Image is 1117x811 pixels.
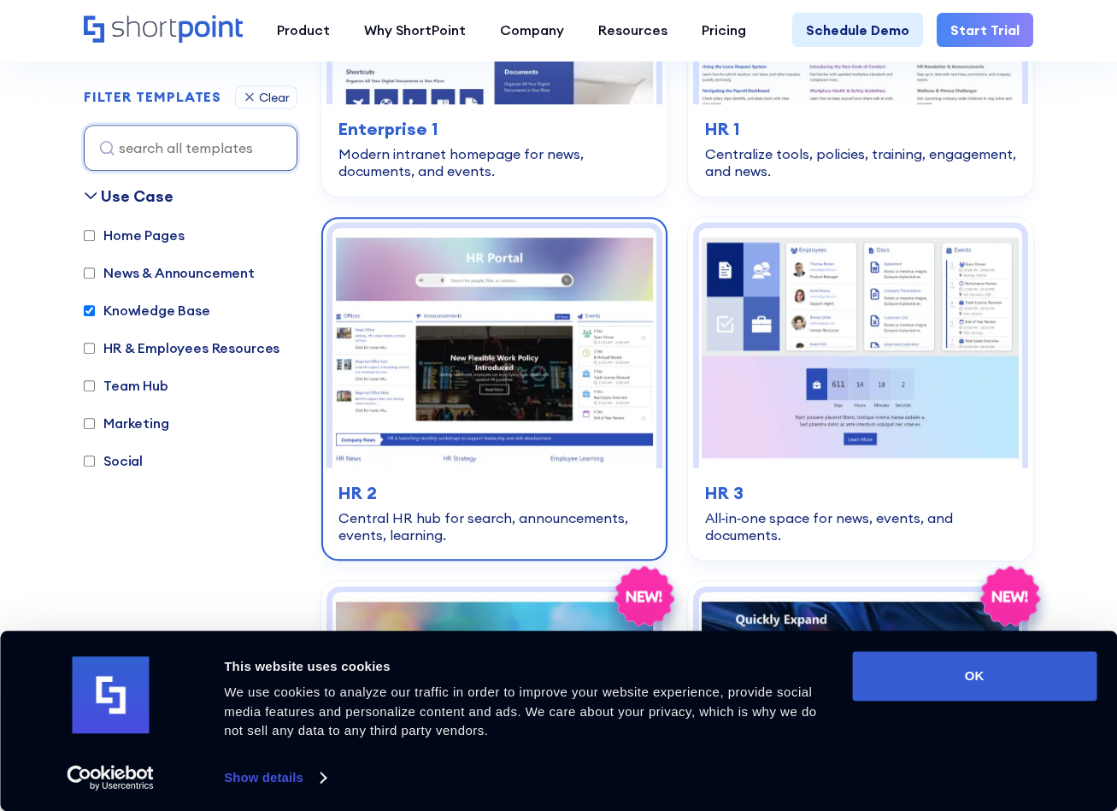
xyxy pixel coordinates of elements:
[500,20,564,40] div: Company
[101,185,173,208] div: Use Case
[937,13,1033,47] a: Start Trial
[84,15,243,44] a: Home
[84,90,221,105] h2: FILTER TEMPLATES
[338,509,650,544] div: Central HR hub for search, announcements, events, learning.
[702,20,746,40] div: Pricing
[277,20,330,40] div: Product
[84,375,168,396] label: Team Hub
[224,765,325,790] a: Show details
[364,20,466,40] div: Why ShortPoint
[84,343,95,354] input: HR & Employees Resources
[260,13,347,47] a: Product
[84,450,143,471] label: Social
[792,13,923,47] a: Schedule Demo
[338,480,650,506] h3: HR 2
[688,217,1033,560] a: HR 3 – HR Intranet Template: All‑in‑one space for news, events, and documents.HR 3All‑in‑one spac...
[321,217,667,560] a: HR 2 - HR Intranet Portal: Central HR hub for search, announcements, events, learning.HR 2Central...
[705,509,1016,544] div: All‑in‑one space for news, events, and documents.
[483,13,581,47] a: Company
[598,20,667,40] div: Resources
[338,145,650,179] div: Modern intranet homepage for news, documents, and events.
[699,228,1022,467] img: HR 3 – HR Intranet Template: All‑in‑one space for news, events, and documents.
[84,230,95,241] input: Home Pages
[36,765,185,790] a: Usercentrics Cookiebot - opens in a new window
[84,380,95,391] input: Team Hub
[581,13,685,47] a: Resources
[84,300,210,320] label: Knowledge Base
[347,13,483,47] a: Why ShortPoint
[685,13,763,47] a: Pricing
[338,116,650,142] h3: Enterprise 1
[72,657,149,734] img: logo
[705,116,1016,142] h3: HR 1
[84,305,95,316] input: Knowledge Base
[224,656,832,677] div: This website uses cookies
[84,125,297,171] input: search all templates
[84,225,184,245] label: Home Pages
[84,262,255,283] label: News & Announcement
[84,418,95,429] input: Marketing
[705,145,1016,179] div: Centralize tools, policies, training, engagement, and news.
[84,338,279,358] label: HR & Employees Resources
[84,267,95,279] input: News & Announcement
[852,651,1096,701] button: OK
[84,413,169,433] label: Marketing
[259,91,290,103] div: Clear
[332,228,656,467] img: HR 2 - HR Intranet Portal: Central HR hub for search, announcements, events, learning.
[84,455,95,467] input: Social
[224,685,816,738] span: We use cookies to analyze our traffic in order to improve your website experience, provide social...
[705,480,1016,506] h3: HR 3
